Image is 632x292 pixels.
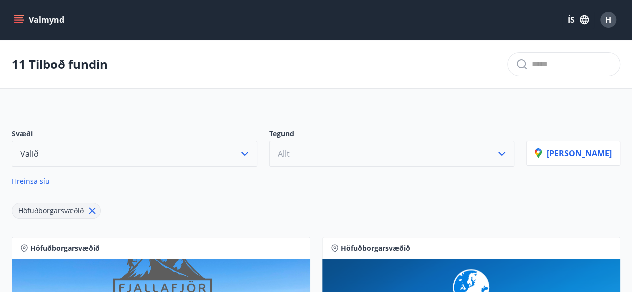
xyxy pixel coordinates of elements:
span: Hreinsa síu [12,176,50,186]
button: [PERSON_NAME] [526,141,620,166]
button: ÍS [562,11,594,29]
button: Allt [269,141,515,167]
p: [PERSON_NAME] [535,148,612,159]
button: menu [12,11,68,29]
p: Svæði [12,129,257,141]
span: Höfuðborgarsvæðið [341,243,410,253]
p: Tegund [269,129,515,141]
span: Allt [278,148,290,159]
span: H [605,14,611,25]
span: Höfuðborgarsvæðið [30,243,100,253]
div: Höfuðborgarsvæðið [12,203,101,219]
button: H [596,8,620,32]
span: Höfuðborgarsvæðið [18,206,84,215]
p: 11 Tilboð fundin [12,56,108,73]
span: Valið [20,148,39,159]
button: Valið [12,141,257,167]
